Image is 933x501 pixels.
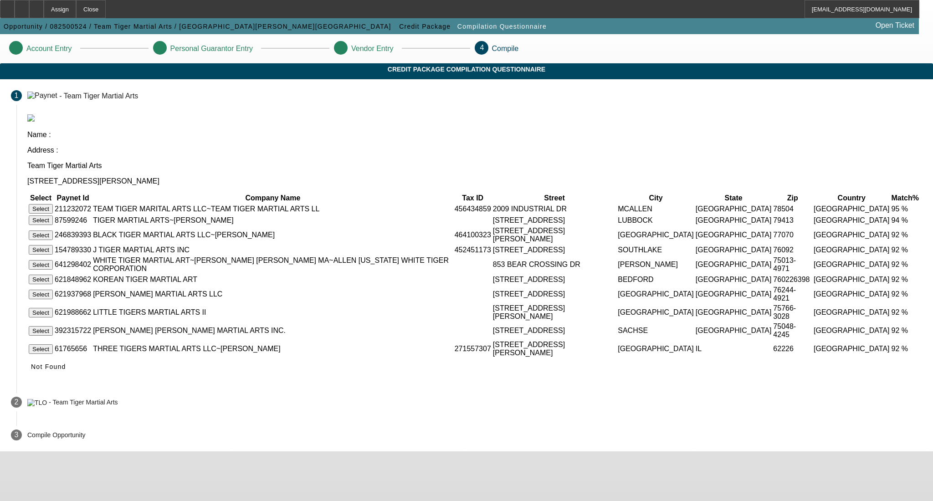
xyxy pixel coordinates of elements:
td: 92 % [891,304,919,321]
span: Not Found [31,363,66,370]
td: 61765656 [54,340,92,358]
td: [PERSON_NAME] [617,256,694,273]
td: 92 % [891,286,919,303]
td: 76092 [773,245,812,255]
th: Street [492,194,616,203]
th: Match% [891,194,919,203]
img: paynet_logo.jpg [27,114,35,122]
td: [GEOGRAPHIC_DATA] [617,286,694,303]
td: 621937968 [54,286,92,303]
td: [STREET_ADDRESS] [492,215,616,225]
td: 92 % [891,322,919,339]
td: [STREET_ADDRESS][PERSON_NAME] [492,340,616,358]
td: 75766-3028 [773,304,812,321]
p: Personal Guarantor Entry [170,45,253,53]
td: 79413 [773,215,812,225]
th: State [695,194,772,203]
td: [GEOGRAPHIC_DATA] [617,304,694,321]
td: 392315722 [54,322,92,339]
span: Opportunity / 082500524 / Team Tiger Martial Arts / [GEOGRAPHIC_DATA][PERSON_NAME][GEOGRAPHIC_DATA] [4,23,391,30]
span: 1 [15,92,19,100]
td: [GEOGRAPHIC_DATA] [813,226,890,244]
p: Compile Opportunity [27,431,86,439]
td: 92 % [891,226,919,244]
p: Account Entry [26,45,72,53]
td: [STREET_ADDRESS][PERSON_NAME] [492,226,616,244]
span: Credit Package [399,23,451,30]
div: - Team Tiger Martial Arts [49,399,118,406]
td: 452451173 [454,245,492,255]
p: [STREET_ADDRESS][PERSON_NAME] [27,177,922,185]
button: Select [29,290,53,299]
span: 3 [15,431,19,439]
th: City [617,194,694,203]
td: SACHSE [617,322,694,339]
td: [GEOGRAPHIC_DATA] [695,274,772,285]
td: 154789330 [54,245,92,255]
td: 621988662 [54,304,92,321]
td: [GEOGRAPHIC_DATA] [813,245,890,255]
p: Name : [27,131,922,139]
td: 92 % [891,340,919,358]
td: [STREET_ADDRESS] [492,322,616,339]
td: 75048-4245 [773,322,812,339]
td: 211232072 [54,204,92,214]
td: THREE TIGERS MARTIAL ARTS LLC~[PERSON_NAME] [92,340,453,358]
td: [GEOGRAPHIC_DATA] [813,204,890,214]
td: 246839393 [54,226,92,244]
button: Select [29,230,53,240]
p: Vendor Entry [351,45,394,53]
td: KOREAN TIGER MARTIAL ART [92,274,453,285]
td: 641298402 [54,256,92,273]
td: 621848962 [54,274,92,285]
td: 853 BEAR CROSSING DR [492,256,616,273]
span: Compilation Questionnaire [457,23,547,30]
span: 4 [480,44,484,51]
td: TEAM TIGER MARITAL ARTS LLC~TEAM TIGER MARTIAL ARTS LL [92,204,453,214]
td: [STREET_ADDRESS][PERSON_NAME] [492,304,616,321]
td: 78504 [773,204,812,214]
th: Zip [773,194,812,203]
th: Paynet Id [54,194,92,203]
td: 92 % [891,245,919,255]
button: Not Found [27,358,70,375]
td: LUBBOCK [617,215,694,225]
td: 76244-4921 [773,286,812,303]
td: [GEOGRAPHIC_DATA] [617,340,694,358]
button: Select [29,245,53,255]
td: MCALLEN [617,204,694,214]
button: Select [29,326,53,336]
th: Country [813,194,890,203]
td: 77070 [773,226,812,244]
td: 456434859 [454,204,492,214]
td: [GEOGRAPHIC_DATA] [695,304,772,321]
td: WHITE TIGER MARTIAL ART~[PERSON_NAME] [PERSON_NAME] MA~ALLEN [US_STATE] WHITE TIGER CORPORATION [92,256,453,273]
button: Select [29,308,53,317]
p: Address : [27,146,922,154]
td: [STREET_ADDRESS] [492,286,616,303]
td: BLACK TIGER MARTIAL ARTS LLC~[PERSON_NAME] [92,226,453,244]
td: 62226 [773,340,812,358]
td: [GEOGRAPHIC_DATA] [695,322,772,339]
span: 2 [15,398,19,406]
td: [GEOGRAPHIC_DATA] [813,322,890,339]
button: Select [29,215,53,225]
td: 92 % [891,256,919,273]
button: Select [29,275,53,284]
td: TIGER MARTIAL ARTS~[PERSON_NAME] [92,215,453,225]
td: 87599246 [54,215,92,225]
td: IL [695,340,772,358]
td: [GEOGRAPHIC_DATA] [813,256,890,273]
button: Compilation Questionnaire [455,18,549,35]
td: [GEOGRAPHIC_DATA] [813,304,890,321]
td: [GEOGRAPHIC_DATA] [813,274,890,285]
td: 464100323 [454,226,492,244]
td: [GEOGRAPHIC_DATA] [695,256,772,273]
td: [GEOGRAPHIC_DATA] [617,226,694,244]
td: 271557307 [454,340,492,358]
td: SOUTHLAKE [617,245,694,255]
td: [GEOGRAPHIC_DATA] [695,226,772,244]
img: Paynet [27,92,57,100]
td: 75013-4971 [773,256,812,273]
td: [GEOGRAPHIC_DATA] [695,245,772,255]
